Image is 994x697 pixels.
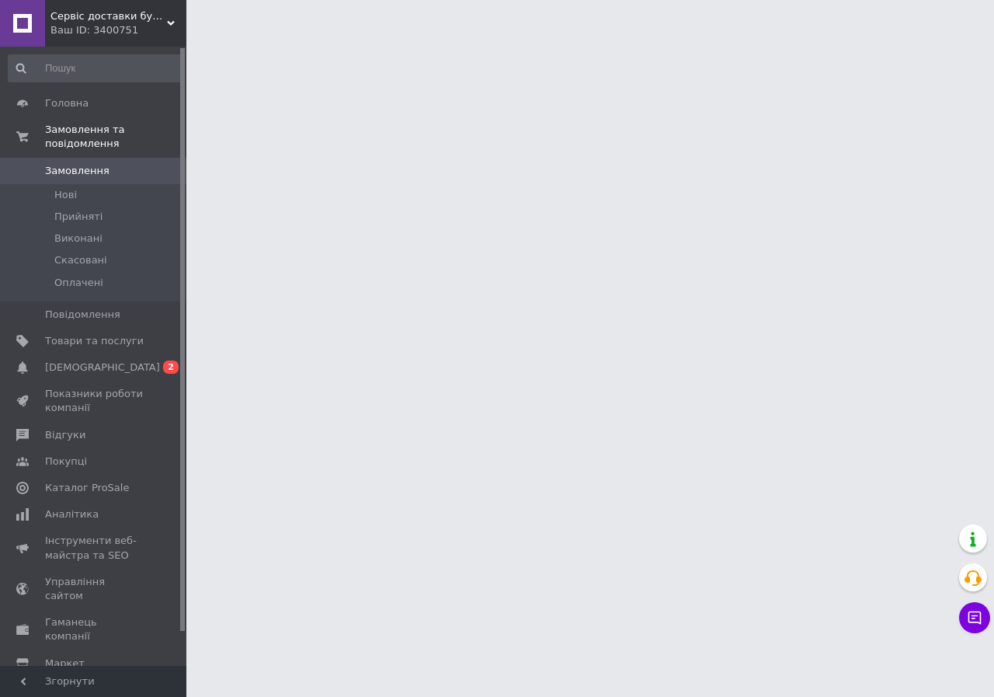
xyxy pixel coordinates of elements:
span: Головна [45,96,89,110]
div: Ваш ID: 3400751 [50,23,186,37]
span: Нові [54,188,77,202]
span: Маркет [45,657,85,671]
span: 2 [163,361,179,374]
span: Інструменти веб-майстра та SEO [45,534,144,562]
span: [DEMOGRAPHIC_DATA] [45,361,160,375]
span: Каталог ProSale [45,481,129,495]
span: Відгуки [45,428,85,442]
span: Аналітика [45,507,99,521]
span: Показники роботи компанії [45,387,144,415]
span: Замовлення та повідомлення [45,123,186,151]
span: Сервіс доставки будівельних матеріалів [50,9,167,23]
span: Покупці [45,455,87,469]
span: Управління сайтом [45,575,144,603]
span: Повідомлення [45,308,120,322]
span: Замовлення [45,164,109,178]
button: Чат з покупцем [959,602,990,633]
span: Гаманець компанії [45,615,144,643]
span: Товари та послуги [45,334,144,348]
input: Пошук [8,54,183,82]
span: Скасовані [54,253,107,267]
span: Виконані [54,232,103,246]
span: Прийняті [54,210,103,224]
span: Оплачені [54,276,103,290]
